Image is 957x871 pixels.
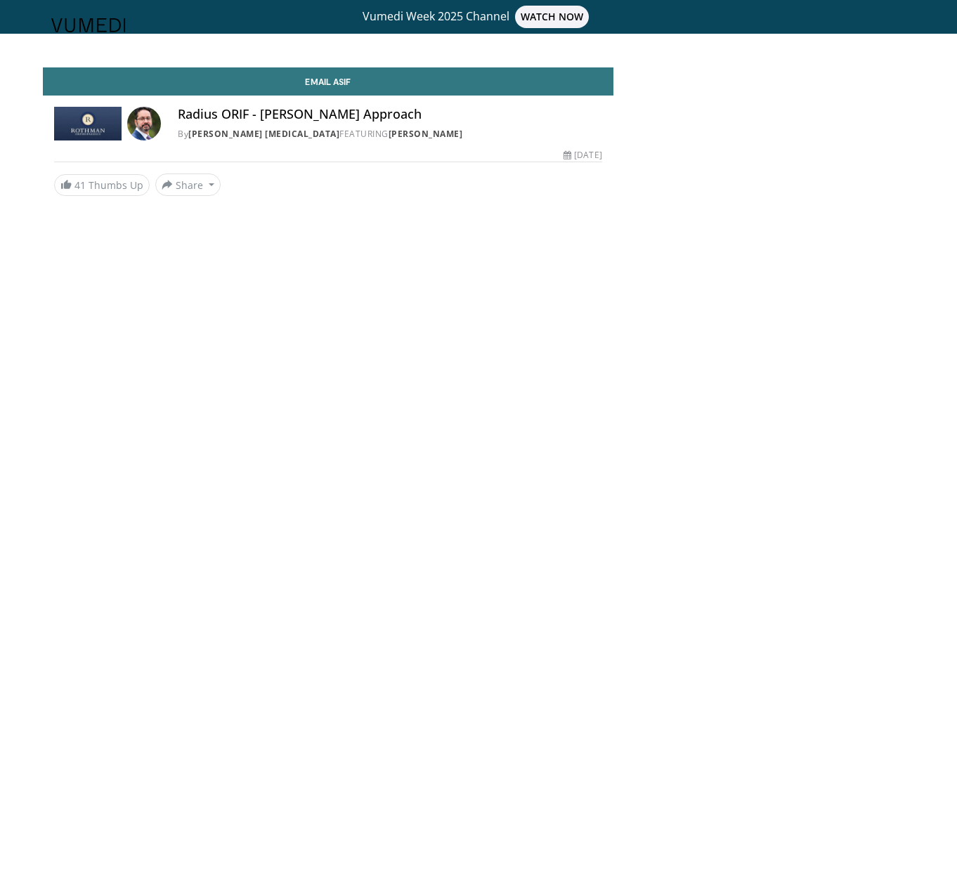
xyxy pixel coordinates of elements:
img: Rothman Hand Surgery [54,107,122,140]
a: Email Asif [43,67,613,96]
span: 41 [74,178,86,192]
div: [DATE] [564,149,601,162]
div: By FEATURING [178,128,602,140]
h4: Radius ORIF - [PERSON_NAME] Approach [178,107,602,122]
a: [PERSON_NAME] [389,128,463,140]
button: Share [155,173,221,196]
a: 41 Thumbs Up [54,174,150,196]
a: [PERSON_NAME] [MEDICAL_DATA] [188,128,339,140]
img: Avatar [127,107,161,140]
img: VuMedi Logo [51,18,126,32]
